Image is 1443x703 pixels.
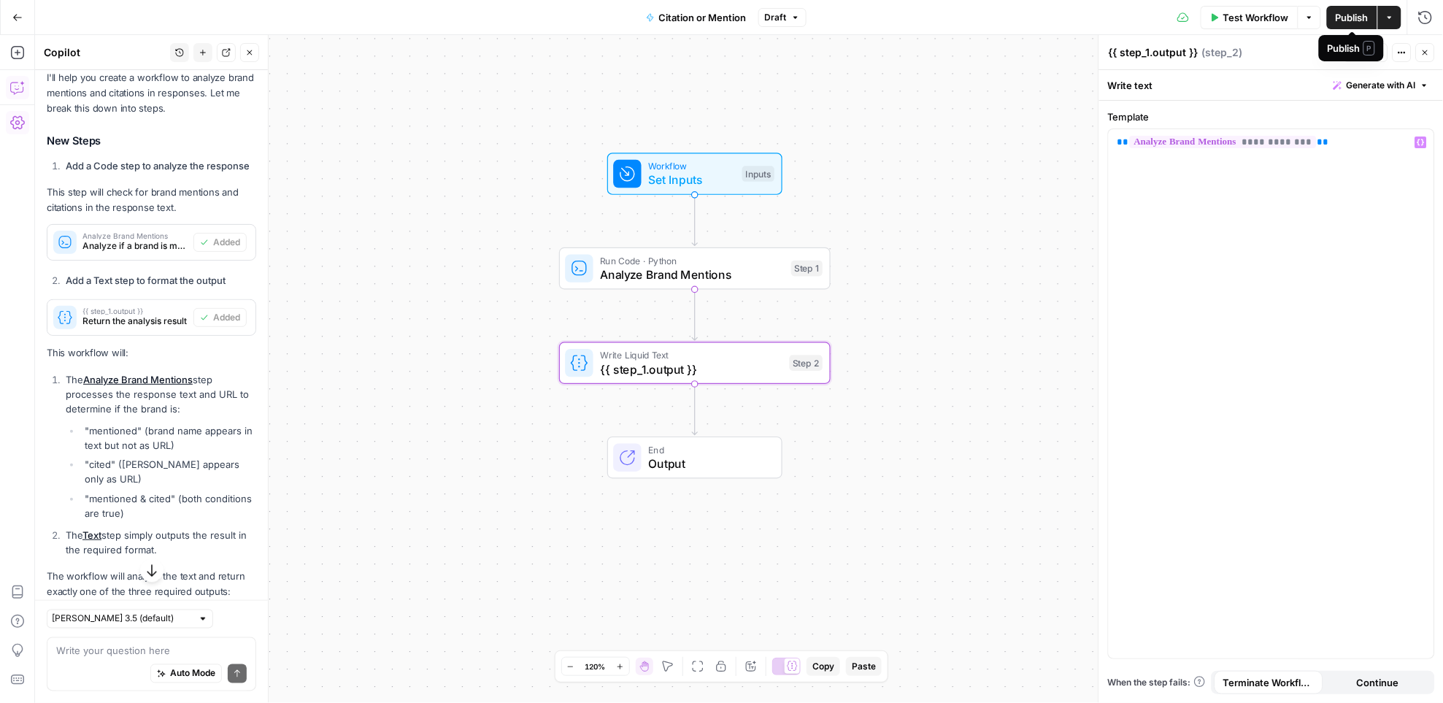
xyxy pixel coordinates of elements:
p: This step will check for brand mentions and citations in the response text. [47,185,256,215]
span: Draft [765,11,787,24]
button: Auto Mode [150,664,222,683]
span: Analyze Brand Mentions [82,232,188,239]
a: Analyze Brand Mentions [83,374,193,385]
button: Generate with AI [1328,76,1435,95]
p: This workflow will: [47,345,256,361]
span: Run Code · Python [600,253,784,267]
p: I'll help you create a workflow to analyze brand mentions and citations in responses. Let me brea... [47,70,256,116]
span: Added [213,236,240,249]
g: Edge from step_1 to step_2 [692,290,697,340]
li: "mentioned" (brand name appears in text but not as URL) [81,423,256,453]
span: Write Liquid Text [600,348,782,362]
button: Citation or Mention [637,6,755,29]
div: Write Liquid Text{{ step_1.output }}Step 2 [559,342,831,385]
button: Test [1344,43,1388,62]
span: Output [648,455,767,472]
button: Added [193,308,247,327]
div: EndOutput [559,437,831,479]
a: Text [82,529,101,541]
div: Step 1 [791,261,823,277]
span: End [648,443,767,457]
span: Test Workflow [1223,10,1289,25]
g: Edge from start to step_1 [692,195,697,245]
button: Copy [807,657,840,676]
span: Publish [1336,10,1369,25]
span: Continue [1356,675,1398,690]
span: {{ step_1.output }} [600,361,782,378]
button: Test Workflow [1201,6,1298,29]
div: Copilot [44,45,166,60]
span: Paste [852,660,876,673]
h3: New Steps [47,131,256,150]
span: Analyze Brand Mentions [600,266,784,283]
div: WorkflowSet InputsInputs [559,153,831,195]
span: Citation or Mention [659,10,747,25]
p: The workflow will analyze the text and return exactly one of the three required outputs: "mention... [47,569,256,615]
div: Inputs [742,166,774,182]
span: Copy [812,660,834,673]
span: Added [213,311,240,324]
span: P [1363,41,1375,55]
li: "cited" ([PERSON_NAME] appears only as URL) [81,457,256,486]
span: ( step_2 ) [1202,45,1243,60]
div: Step 2 [790,356,823,372]
textarea: {{ step_1.output }} [1109,45,1198,60]
li: The step simply outputs the result in the required format. [62,528,256,557]
label: Template [1108,110,1435,124]
g: Edge from step_2 to end [692,384,697,434]
span: Generate with AI [1347,79,1416,92]
button: Paste [846,657,882,676]
span: Return the analysis result [82,315,188,328]
span: Set Inputs [648,172,735,189]
div: Run Code · PythonAnalyze Brand MentionsStep 1 [559,247,831,290]
div: Publish [1328,41,1375,55]
span: 120% [585,661,606,672]
span: Terminate Workflow [1223,675,1315,690]
button: Continue [1323,671,1432,694]
a: When the step fails: [1108,676,1206,689]
input: Claude Sonnet 3.5 (default) [52,612,192,626]
button: Publish [1327,6,1377,29]
button: Draft [758,8,807,27]
li: The step processes the response text and URL to determine if the brand is: [62,372,256,520]
span: Workflow [648,159,735,173]
button: Added [193,233,247,252]
li: "mentioned & cited" (both conditions are true) [81,491,256,520]
strong: Add a Text step to format the output [66,274,226,286]
span: Analyze if a brand is mentioned, cited, or both in the response [82,239,188,253]
strong: Add a Code step to analyze the response [66,160,250,172]
span: {{ step_1.output }} [82,307,188,315]
span: Auto Mode [170,667,215,680]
